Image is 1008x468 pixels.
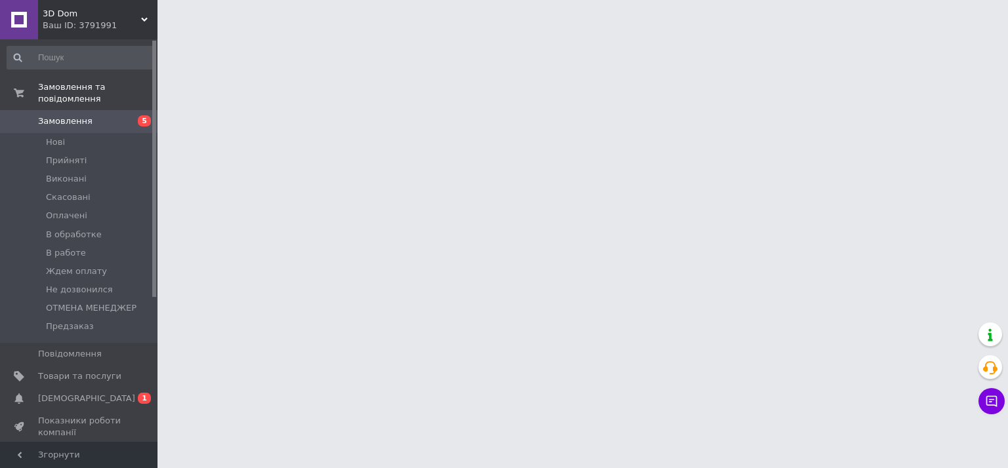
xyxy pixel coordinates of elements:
[46,229,102,241] span: В обработке
[46,210,87,222] span: Оплачені
[46,136,65,148] span: Нові
[38,348,102,360] span: Повідомлення
[138,115,151,127] span: 5
[46,265,107,277] span: Ждем оплату
[38,370,121,382] span: Товари та послуги
[38,393,135,404] span: [DEMOGRAPHIC_DATA]
[46,302,136,314] span: ОТМЕНА МЕНЕДЖЕР
[43,8,141,20] span: 3D Dom
[46,173,87,185] span: Виконані
[38,415,121,439] span: Показники роботи компанії
[7,46,155,69] input: Пошук
[46,155,87,166] span: Прийняті
[38,115,93,127] span: Замовлення
[46,321,94,332] span: Предзаказ
[46,191,91,203] span: Скасовані
[43,20,157,31] div: Ваш ID: 3791991
[46,284,113,296] span: Не дозвонился
[978,388,1005,414] button: Чат з покупцем
[38,81,157,105] span: Замовлення та повідомлення
[46,247,86,259] span: В работе
[138,393,151,404] span: 1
